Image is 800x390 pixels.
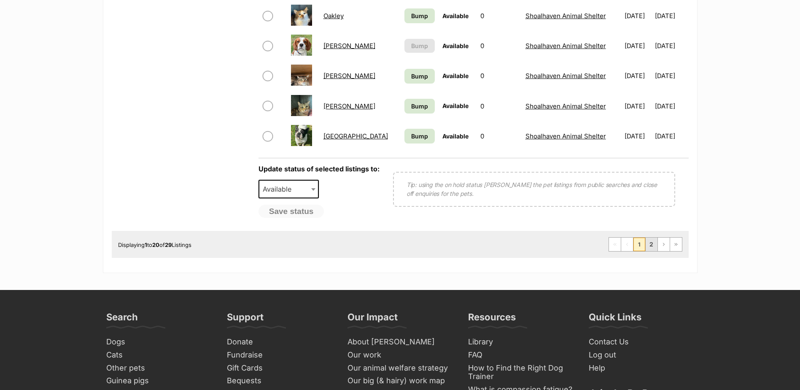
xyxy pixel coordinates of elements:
a: Donate [224,336,336,349]
strong: 1 [145,241,147,248]
a: [PERSON_NAME] [323,102,375,110]
a: Our big (& hairy) work map [344,374,456,387]
a: Our work [344,349,456,362]
a: Log out [585,349,698,362]
td: [DATE] [655,31,688,60]
a: Our animal welfare strategy [344,362,456,375]
span: Available [442,102,469,109]
td: [DATE] [655,61,688,90]
a: How to Find the Right Dog Trainer [465,362,577,383]
span: Available [259,183,300,195]
button: Save status [259,205,324,218]
a: [GEOGRAPHIC_DATA] [323,132,388,140]
a: Oakley [323,12,344,20]
span: Available [442,72,469,79]
h3: Resources [468,311,516,328]
span: First page [609,238,621,251]
td: [DATE] [655,1,688,30]
a: Last page [670,238,682,251]
span: Available [442,42,469,49]
strong: 29 [165,241,172,248]
span: Bump [411,132,428,141]
a: [PERSON_NAME] [323,42,375,50]
td: [DATE] [621,1,654,30]
a: Shoalhaven Animal Shelter [525,132,606,140]
span: Displaying to of Listings [118,241,191,248]
span: Available [442,133,469,140]
p: Tip: using the on hold status [PERSON_NAME] the pet listings from public searches and close off e... [407,180,662,198]
a: Gift Cards [224,362,336,375]
td: [DATE] [621,31,654,60]
a: Bump [404,8,435,23]
td: [DATE] [655,92,688,121]
a: Next page [658,238,670,251]
a: Page 2 [646,238,657,251]
td: 0 [477,31,521,60]
a: Bump [404,129,435,144]
span: Previous page [621,238,633,251]
h3: Our Impact [347,311,398,328]
h3: Quick Links [589,311,641,328]
span: Available [259,180,319,198]
td: 0 [477,61,521,90]
a: Bump [404,99,435,114]
a: Shoalhaven Animal Shelter [525,42,606,50]
a: Cats [103,349,215,362]
a: Bequests [224,374,336,387]
td: 0 [477,1,521,30]
span: Bump [411,11,428,20]
a: [PERSON_NAME] [323,72,375,80]
a: Dogs [103,336,215,349]
a: Guinea pigs [103,374,215,387]
a: Contact Us [585,336,698,349]
td: [DATE] [621,92,654,121]
td: [DATE] [655,122,688,151]
a: Shoalhaven Animal Shelter [525,72,606,80]
td: [DATE] [621,61,654,90]
a: Shoalhaven Animal Shelter [525,12,606,20]
span: Bump [411,102,428,111]
span: Available [442,12,469,19]
span: Bump [411,72,428,81]
td: 0 [477,122,521,151]
strong: 20 [152,241,159,248]
span: Page 1 [633,238,645,251]
a: FAQ [465,349,577,362]
a: Library [465,336,577,349]
td: 0 [477,92,521,121]
a: Help [585,362,698,375]
span: Bump [411,41,428,50]
a: Shoalhaven Animal Shelter [525,102,606,110]
a: Other pets [103,362,215,375]
h3: Support [227,311,264,328]
a: About [PERSON_NAME] [344,336,456,349]
h3: Search [106,311,138,328]
a: Fundraise [224,349,336,362]
nav: Pagination [609,237,682,252]
td: [DATE] [621,122,654,151]
a: Bump [404,69,435,84]
button: Bump [404,39,435,53]
label: Update status of selected listings to: [259,165,380,173]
